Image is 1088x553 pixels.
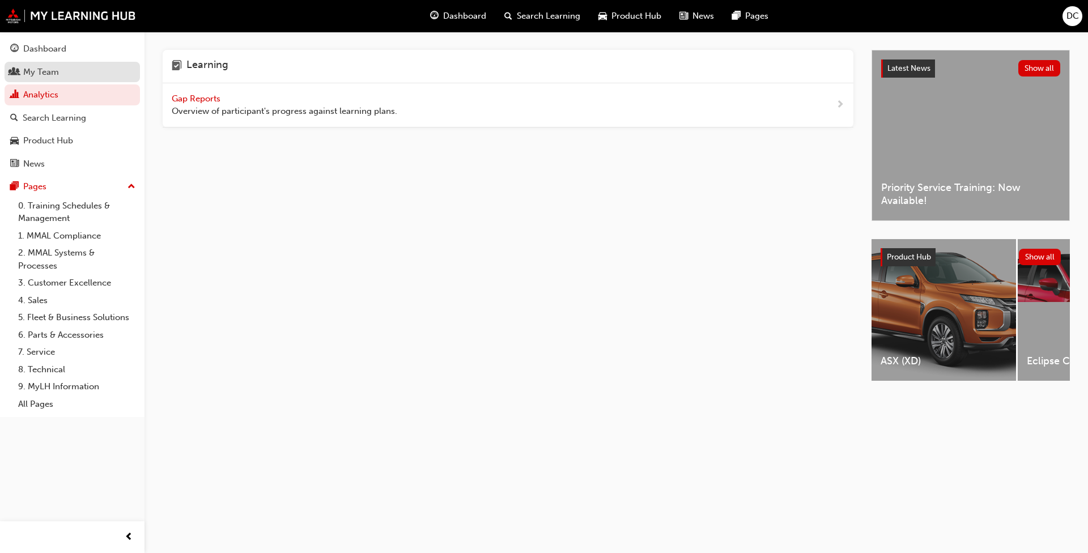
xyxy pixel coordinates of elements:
span: news-icon [679,9,688,23]
span: Dashboard [443,10,486,23]
a: Product HubShow all [881,248,1061,266]
div: Product Hub [23,134,73,147]
span: Pages [745,10,768,23]
span: car-icon [10,136,19,146]
a: Dashboard [5,39,140,59]
a: 1. MMAL Compliance [14,227,140,245]
a: 6. Parts & Accessories [14,326,140,344]
a: 3. Customer Excellence [14,274,140,292]
span: Product Hub [887,252,931,262]
a: My Team [5,62,140,83]
a: Latest NewsShow allPriority Service Training: Now Available! [872,50,1070,221]
span: people-icon [10,67,19,78]
span: guage-icon [10,44,19,54]
span: guage-icon [430,9,439,23]
a: All Pages [14,395,140,413]
span: ASX (XD) [881,355,1007,368]
button: Pages [5,176,140,197]
a: Search Learning [5,108,140,129]
a: 8. Technical [14,361,140,378]
a: 9. MyLH Information [14,378,140,395]
a: Latest NewsShow all [881,59,1060,78]
a: 0. Training Schedules & Management [14,197,140,227]
span: Latest News [887,63,930,73]
a: car-iconProduct Hub [589,5,670,28]
a: 5. Fleet & Business Solutions [14,309,140,326]
a: 7. Service [14,343,140,361]
a: pages-iconPages [723,5,777,28]
a: guage-iconDashboard [421,5,495,28]
span: search-icon [10,113,18,124]
a: 4. Sales [14,292,140,309]
span: Gap Reports [172,93,223,104]
span: Overview of participant's progress against learning plans. [172,105,397,118]
a: News [5,154,140,175]
a: search-iconSearch Learning [495,5,589,28]
span: chart-icon [10,90,19,100]
span: Search Learning [517,10,580,23]
button: DC [1062,6,1082,26]
div: News [23,158,45,171]
span: DC [1066,10,1079,23]
span: search-icon [504,9,512,23]
a: Analytics [5,84,140,105]
a: 2. MMAL Systems & Processes [14,244,140,274]
span: pages-icon [732,9,741,23]
div: Search Learning [23,112,86,125]
a: Product Hub [5,130,140,151]
h4: Learning [186,59,228,74]
div: Pages [23,180,46,193]
img: mmal [6,8,136,23]
span: news-icon [10,159,19,169]
span: Product Hub [611,10,661,23]
span: Priority Service Training: Now Available! [881,181,1060,207]
a: news-iconNews [670,5,723,28]
span: prev-icon [125,530,133,545]
span: News [692,10,714,23]
a: Gap Reports Overview of participant's progress against learning plans.next-icon [163,83,853,127]
button: Show all [1018,60,1061,76]
span: learning-icon [172,59,182,74]
div: Dashboard [23,42,66,56]
span: next-icon [836,98,844,112]
a: ASX (XD) [872,239,1016,381]
span: pages-icon [10,182,19,192]
button: Show all [1019,249,1061,265]
span: up-icon [127,180,135,194]
div: My Team [23,66,59,79]
span: car-icon [598,9,607,23]
button: DashboardMy TeamAnalyticsSearch LearningProduct HubNews [5,36,140,176]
